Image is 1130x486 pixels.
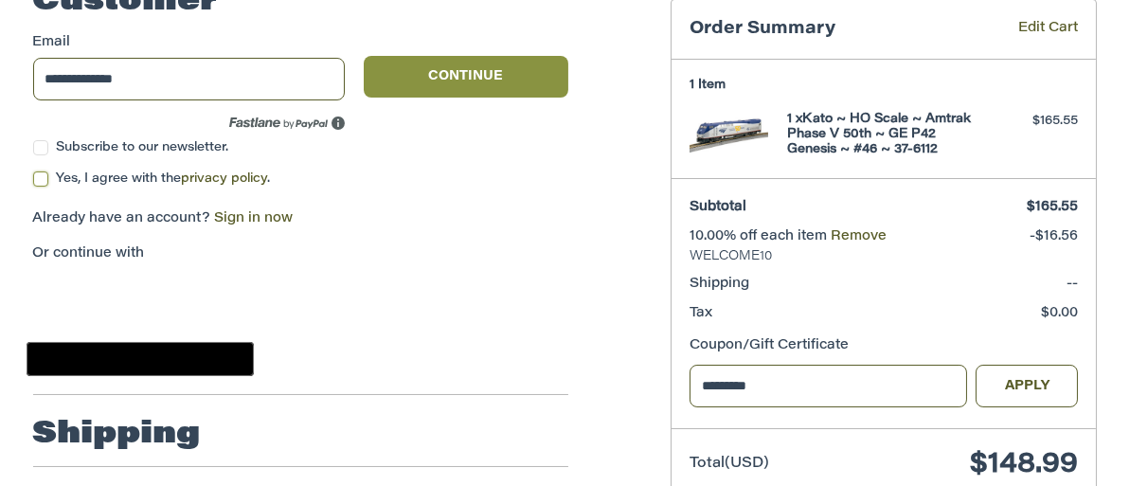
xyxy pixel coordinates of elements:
h2: Shipping [33,416,201,454]
h3: 1 Item [690,78,1078,93]
span: 10.00% off each item [690,230,831,243]
h4: 1 x Kato ~ HO Scale ~ Amtrak Phase V 50th ~ GE P42 Genesis ~ #46 ~ 37-6112 [787,112,977,158]
span: $148.99 [970,451,1078,479]
span: WELCOME10 [690,247,1078,266]
span: Shipping [690,278,749,291]
span: Total (USD) [690,457,769,471]
label: Email [33,33,346,53]
button: Google Pay [27,342,254,376]
p: Already have an account? [33,209,568,229]
input: Gift Certificate or Coupon Code [690,365,967,407]
a: Edit Cart [965,19,1078,41]
button: Apply [976,365,1078,407]
a: privacy policy [181,172,267,185]
div: $165.55 [981,112,1078,131]
span: $0.00 [1041,307,1078,320]
span: Subtotal [690,201,746,214]
span: Subscribe to our newsletter. [56,141,228,153]
a: Sign in now [215,212,294,225]
p: Or continue with [33,244,568,264]
a: Remove [831,230,887,243]
span: -$16.56 [1030,230,1078,243]
h3: Order Summary [690,19,965,41]
iframe: PayPal-paypal [27,283,169,317]
div: Coupon/Gift Certificate [690,336,1078,356]
span: $165.55 [1027,201,1078,214]
iframe: PayPal-paylater [188,283,330,317]
span: -- [1067,278,1078,291]
button: Continue [364,56,568,98]
span: Tax [690,307,712,320]
span: Yes, I agree with the . [56,172,270,185]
